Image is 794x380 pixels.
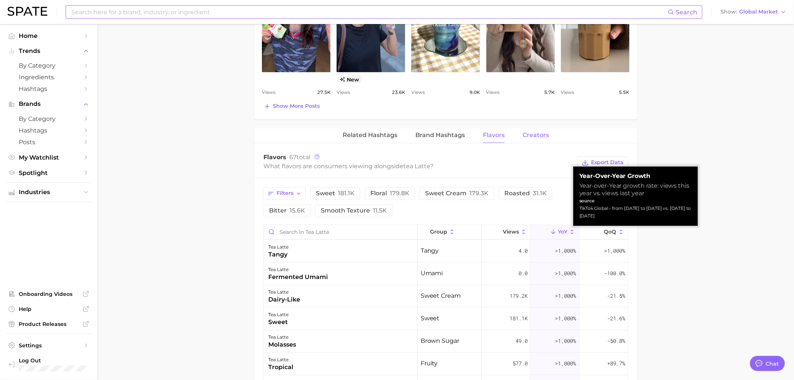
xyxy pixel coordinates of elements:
[425,191,489,197] span: sweet cream
[337,75,362,83] span: new
[510,292,528,301] span: 179.2k
[579,205,692,220] div: TikTok Global - from [DATE] to [DATE] vs. [DATE] to [DATE]
[273,103,320,110] span: Show more posts
[555,360,576,367] span: >1,000%
[264,308,628,330] button: tea lattesweetsweet181.1k>1,000%-21.6%
[19,32,79,39] span: Home
[6,60,92,71] a: by Category
[392,88,405,97] span: 23.6k
[6,303,92,315] a: Help
[262,88,275,97] span: Views
[403,163,430,170] span: tea latte
[19,189,79,196] span: Industries
[19,291,79,297] span: Onboarding Videos
[579,198,595,204] strong: source
[19,154,79,161] span: My Watchlist
[19,357,115,364] span: Log Out
[268,333,296,342] div: tea latte
[578,157,628,169] button: Export Data
[719,7,788,17] button: ShowGlobal Market
[19,306,79,312] span: Help
[268,363,293,372] div: tropical
[338,190,355,197] span: 181.1k
[533,190,547,197] span: 31.1k
[607,337,625,346] span: -50.8%
[555,293,576,300] span: >1,000%
[6,98,92,110] button: Brands
[421,292,461,301] span: sweet cream
[591,160,624,166] span: Export Data
[19,74,79,81] span: Ingredients
[6,318,92,330] a: Product Releases
[544,88,555,97] span: 5.7k
[317,88,331,97] span: 27.5k
[740,10,778,14] span: Global Market
[268,341,296,350] div: molasses
[6,30,92,42] a: Home
[421,337,460,346] span: brown sugar
[370,191,409,197] span: floral
[604,269,625,278] span: -100.0%
[486,88,500,97] span: Views
[321,208,387,214] span: smooth texture
[579,225,628,240] button: QoQ
[264,263,628,285] button: tea lattefermented umamiumami0.0>1,000%-100.0%
[619,88,630,97] span: 5.5k
[316,191,355,197] span: sweet
[676,9,698,16] span: Search
[19,48,79,54] span: Trends
[6,340,92,351] a: Settings
[263,154,286,161] span: Flavors
[19,342,79,349] span: Settings
[6,136,92,148] a: Posts
[604,247,625,255] span: >1,000%
[262,101,322,112] button: Show more posts
[510,314,528,323] span: 181.1k
[71,6,668,18] input: Search here for a brand, industry, or ingredient
[268,296,300,305] div: dairy-like
[607,314,625,323] span: -21.6%
[604,229,617,235] span: QoQ
[411,88,425,97] span: Views
[721,10,737,14] span: Show
[373,207,387,214] span: 11.5k
[421,247,439,256] span: tangy
[263,187,306,200] button: Filters
[264,240,628,263] button: tea lattetangytangy4.0>1,000%>1,000%
[504,191,547,197] span: roasted
[555,315,576,322] span: >1,000%
[418,225,482,240] button: group
[268,318,289,327] div: sweet
[513,359,528,368] span: 577.0
[19,115,79,122] span: by Category
[421,314,440,323] span: sweet
[6,71,92,83] a: Ingredients
[6,187,92,198] button: Industries
[268,243,289,252] div: tea latte
[6,355,92,374] a: Log out. Currently logged in with e-mail susan.youssef@quintessencegb.com.
[516,337,528,346] span: 49.0
[6,152,92,163] a: My Watchlist
[277,190,293,197] span: Filters
[482,225,531,240] button: Views
[19,139,79,146] span: Posts
[6,125,92,136] a: Hashtags
[607,359,625,368] span: +89.7%
[483,132,505,139] span: Flavors
[579,173,692,180] strong: Year-over-Year Growth
[19,85,79,92] span: Hashtags
[579,182,692,198] div: Year-over-Year growth rate: views this year vs. views last year
[6,45,92,57] button: Trends
[519,269,528,278] span: 0.0
[343,132,397,139] span: Related Hashtags
[289,154,310,161] span: total
[290,207,305,214] span: 15.6k
[19,127,79,134] span: Hashtags
[268,250,289,259] div: tangy
[6,167,92,179] a: Spotlight
[289,154,296,161] span: 67
[555,338,576,345] span: >1,000%
[6,113,92,125] a: by Category
[263,161,574,172] div: What flavors are consumers viewing alongside ?
[269,208,305,214] span: bitter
